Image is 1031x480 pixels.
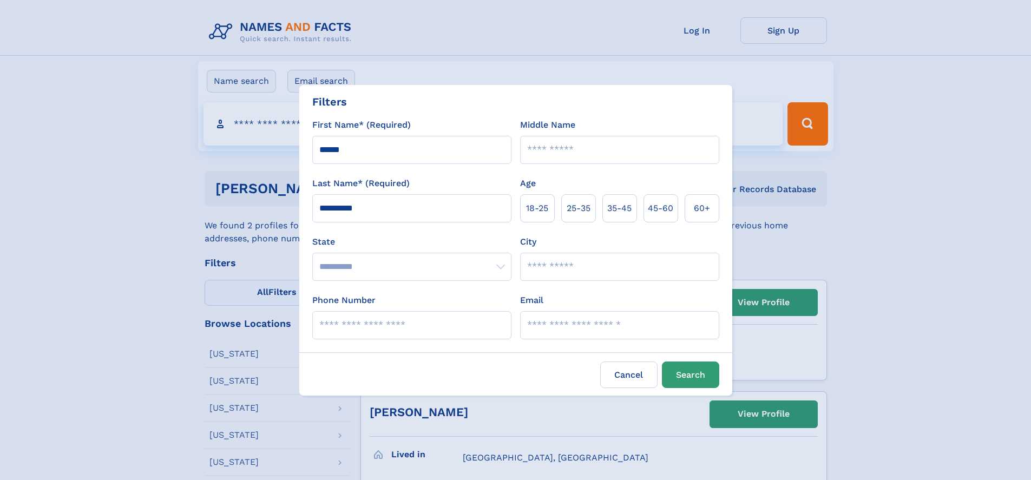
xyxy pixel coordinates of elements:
label: First Name* (Required) [312,119,411,131]
button: Search [662,361,719,388]
span: 18‑25 [526,202,548,215]
div: Filters [312,94,347,110]
label: State [312,235,511,248]
span: 25‑35 [567,202,590,215]
label: Last Name* (Required) [312,177,410,190]
label: Middle Name [520,119,575,131]
span: 35‑45 [607,202,632,215]
span: 60+ [694,202,710,215]
label: Phone Number [312,294,376,307]
label: City [520,235,536,248]
label: Cancel [600,361,658,388]
label: Email [520,294,543,307]
span: 45‑60 [648,202,673,215]
label: Age [520,177,536,190]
